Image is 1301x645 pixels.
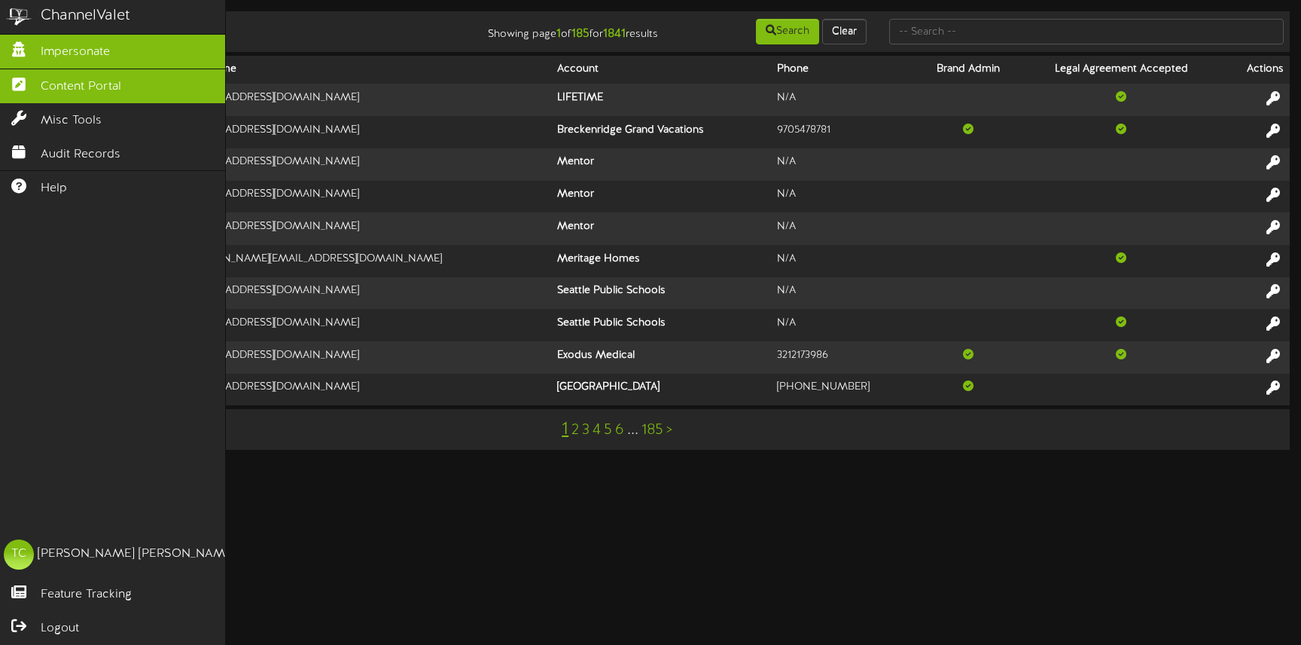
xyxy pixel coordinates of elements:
th: Breckenridge Grand Vacations [551,116,771,148]
td: N/A [771,84,916,116]
div: TC [4,540,34,570]
td: [EMAIL_ADDRESS][DOMAIN_NAME] [181,277,551,310]
th: Seattle Public Schools [551,309,771,341]
a: 6 [615,422,624,439]
td: [EMAIL_ADDRESS][DOMAIN_NAME] [181,341,551,374]
a: 3 [582,422,590,439]
span: Logout [41,620,79,637]
td: [PHONE_NUMBER] [771,374,916,405]
span: Feature Tracking [41,586,132,604]
td: [PERSON_NAME][EMAIL_ADDRESS][DOMAIN_NAME] [181,245,551,277]
a: 185 [641,422,663,439]
input: -- Search -- [889,19,1284,44]
td: [EMAIL_ADDRESS][DOMAIN_NAME] [181,148,551,181]
button: Clear [822,19,867,44]
button: Search [756,19,819,44]
td: N/A [771,245,916,277]
th: Legal Agreement Accepted [1020,56,1222,84]
div: Showing page of for results [461,17,669,43]
span: Help [41,180,67,197]
td: [EMAIL_ADDRESS][DOMAIN_NAME] [181,374,551,405]
th: Account [551,56,771,84]
th: Mentor [551,148,771,181]
th: Actions [1222,56,1290,84]
td: 3212173986 [771,341,916,374]
span: Audit Records [41,146,120,164]
td: [EMAIL_ADDRESS][DOMAIN_NAME] [181,116,551,148]
span: Content Portal [41,78,121,96]
th: Meritage Homes [551,245,771,277]
strong: 1841 [603,27,626,41]
a: > [666,422,672,439]
td: N/A [771,148,916,181]
a: 4 [593,422,601,439]
td: N/A [771,181,916,213]
th: Username [181,56,551,84]
td: N/A [771,309,916,341]
th: Mentor [551,212,771,245]
strong: 185 [571,27,590,41]
th: LIFETIME [551,84,771,116]
th: [GEOGRAPHIC_DATA] [551,374,771,405]
strong: 1 [556,27,561,41]
a: 1 [562,420,568,439]
th: Exodus Medical [551,341,771,374]
th: Seattle Public Schools [551,277,771,310]
div: [PERSON_NAME] [PERSON_NAME] [38,546,236,563]
td: [EMAIL_ADDRESS][DOMAIN_NAME] [181,309,551,341]
td: [EMAIL_ADDRESS][DOMAIN_NAME] [181,84,551,116]
div: ChannelValet [41,5,130,27]
td: N/A [771,277,916,310]
span: Misc Tools [41,112,102,130]
td: 9705478781 [771,116,916,148]
a: 5 [604,422,612,439]
th: Mentor [551,181,771,213]
td: [EMAIL_ADDRESS][DOMAIN_NAME] [181,181,551,213]
td: N/A [771,212,916,245]
th: Phone [771,56,916,84]
td: [EMAIL_ADDRESS][DOMAIN_NAME] [181,212,551,245]
span: Impersonate [41,44,110,61]
a: 2 [571,422,579,439]
a: ... [627,422,638,439]
th: Brand Admin [916,56,1021,84]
